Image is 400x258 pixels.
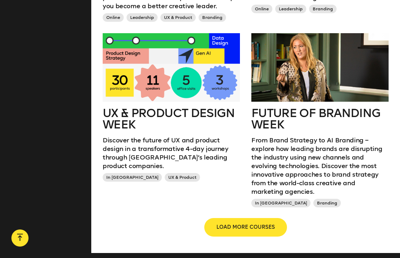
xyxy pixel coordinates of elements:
[205,219,286,236] button: LOAD MORE COURSES
[103,107,240,130] h2: UX & Product Design Week
[313,199,341,207] span: Branding
[160,13,196,22] span: UX & Product
[103,33,240,185] a: UX & Product Design WeekDiscover the future of UX and product design in a transformative 4-day jo...
[251,33,389,211] a: Future of branding weekFrom Brand Strategy to AI Branding – explore how leading brands are disrup...
[127,13,158,22] span: Leadership
[103,13,124,22] span: Online
[103,173,162,182] span: In [GEOGRAPHIC_DATA]
[251,5,272,13] span: Online
[251,136,389,196] p: From Brand Strategy to AI Branding – explore how leading brands are disrupting the industry using...
[165,173,200,182] span: UX & Product
[275,5,306,13] span: Leadership
[251,107,389,130] h2: Future of branding week
[251,199,311,207] span: In [GEOGRAPHIC_DATA]
[199,13,226,22] span: Branding
[103,136,240,170] p: Discover the future of UX and product design in a transformative 4-day journey through [GEOGRAPHI...
[309,5,337,13] span: Branding
[216,224,275,231] span: LOAD MORE COURSES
